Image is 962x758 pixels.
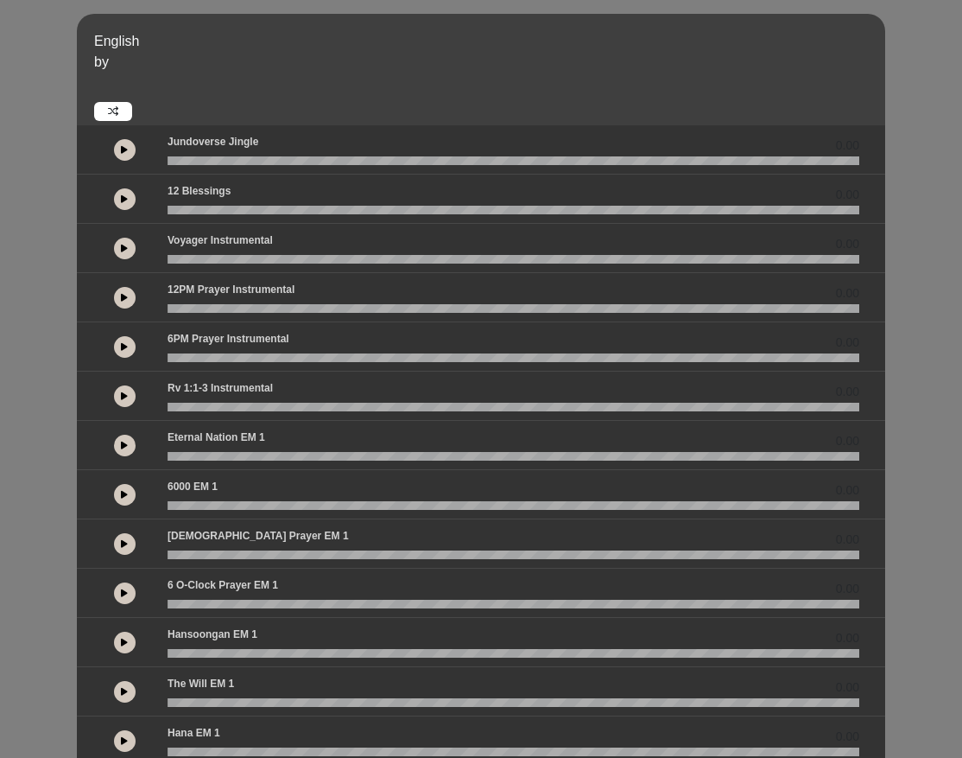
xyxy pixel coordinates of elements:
p: Hana EM 1 [168,725,220,741]
p: Eternal Nation EM 1 [168,430,265,445]
p: 12PM Prayer Instrumental [168,282,294,297]
span: 0.00 [836,432,859,450]
p: Voyager Instrumental [168,232,273,248]
span: by [94,54,109,69]
span: 0.00 [836,728,859,746]
p: 6PM Prayer Instrumental [168,331,289,347]
p: English [94,31,881,52]
span: 0.00 [836,186,859,204]
p: Rv 1:1-3 Instrumental [168,380,273,396]
p: 12 Blessings [168,183,231,199]
span: 0.00 [836,629,859,647]
span: 0.00 [836,678,859,697]
span: 0.00 [836,580,859,598]
p: [DEMOGRAPHIC_DATA] prayer EM 1 [168,528,349,544]
span: 0.00 [836,137,859,155]
span: 0.00 [836,383,859,401]
span: 0.00 [836,334,859,352]
span: 0.00 [836,235,859,253]
p: Jundoverse Jingle [168,134,258,150]
span: 0.00 [836,284,859,303]
p: The Will EM 1 [168,676,234,691]
span: 0.00 [836,531,859,549]
p: Hansoongan EM 1 [168,627,257,642]
p: 6000 EM 1 [168,479,218,494]
p: 6 o-clock prayer EM 1 [168,577,278,593]
span: 0.00 [836,481,859,500]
